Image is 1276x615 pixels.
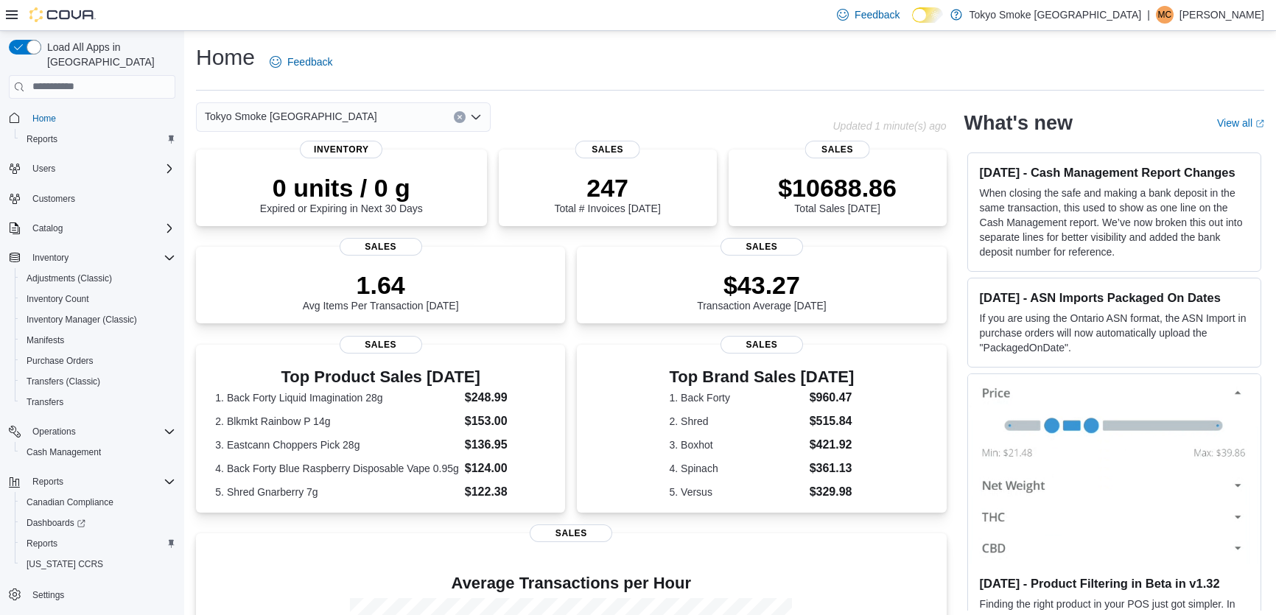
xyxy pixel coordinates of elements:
span: Transfers [27,396,63,408]
a: Transfers [21,393,69,411]
span: Sales [530,524,612,542]
button: Inventory [27,249,74,267]
span: Transfers [21,393,175,411]
button: Users [3,158,181,179]
button: Home [3,108,181,129]
a: [US_STATE] CCRS [21,555,109,573]
span: Customers [32,193,75,205]
span: Manifests [21,331,175,349]
svg: External link [1255,119,1264,128]
button: Reports [15,533,181,554]
button: Transfers [15,392,181,412]
span: Sales [721,238,803,256]
span: Load All Apps in [GEOGRAPHIC_DATA] [41,40,175,69]
span: Inventory Count [27,293,89,305]
button: Canadian Compliance [15,492,181,513]
p: 0 units / 0 g [260,173,423,203]
div: Mitchell Catalano [1156,6,1174,24]
button: Reports [27,473,69,491]
span: Catalog [32,222,63,234]
span: Transfers (Classic) [21,373,175,390]
span: Manifests [27,334,64,346]
button: [US_STATE] CCRS [15,554,181,574]
span: Settings [32,589,64,601]
p: When closing the safe and making a bank deposit in the same transaction, this used to show as one... [980,186,1249,259]
a: Reports [21,535,63,552]
span: Dark Mode [912,23,913,24]
span: Reports [27,473,175,491]
span: Sales [721,336,803,354]
button: Transfers (Classic) [15,371,181,392]
h3: Top Brand Sales [DATE] [670,368,855,386]
dd: $329.98 [810,483,855,501]
span: Feedback [287,55,332,69]
span: Inventory Count [21,290,175,308]
button: Inventory [3,247,181,268]
span: Reports [27,133,57,145]
span: Tokyo Smoke [GEOGRAPHIC_DATA] [205,108,377,125]
span: Sales [804,141,870,158]
span: Reports [27,538,57,549]
dd: $124.00 [465,460,546,477]
h3: [DATE] - Product Filtering in Beta in v1.32 [980,576,1249,591]
h4: Average Transactions per Hour [208,574,935,592]
p: Updated 1 minute(s) ago [832,120,946,132]
a: Inventory Manager (Classic) [21,311,143,328]
span: Reports [21,130,175,148]
span: Purchase Orders [27,355,94,367]
span: Dashboards [21,514,175,532]
div: Total # Invoices [DATE] [554,173,660,214]
dd: $515.84 [810,412,855,430]
div: Expired or Expiring in Next 30 Days [260,173,423,214]
span: Reports [21,535,175,552]
span: Canadian Compliance [27,496,113,508]
button: Customers [3,188,181,209]
button: Users [27,160,61,178]
a: Reports [21,130,63,148]
span: Sales [340,336,422,354]
button: Manifests [15,330,181,351]
p: [PERSON_NAME] [1179,6,1264,24]
span: Users [32,163,55,175]
span: Inventory Manager (Classic) [27,314,137,326]
span: Cash Management [21,443,175,461]
dd: $153.00 [465,412,546,430]
span: Inventory Manager (Classic) [21,311,175,328]
input: Dark Mode [912,7,943,23]
dt: 1. Back Forty [670,390,804,405]
button: Inventory Manager (Classic) [15,309,181,330]
span: Purchase Orders [21,352,175,370]
dt: 5. Shred Gnarberry 7g [215,485,458,499]
p: $10688.86 [778,173,897,203]
a: Transfers (Classic) [21,373,106,390]
div: Avg Items Per Transaction [DATE] [303,270,459,312]
p: If you are using the Ontario ASN format, the ASN Import in purchase orders will now automatically... [980,311,1249,355]
span: Settings [27,585,175,603]
dt: 2. Blkmkt Rainbow P 14g [215,414,458,429]
span: Canadian Compliance [21,493,175,511]
button: Adjustments (Classic) [15,268,181,289]
span: Operations [32,426,76,437]
dt: 5. Versus [670,485,804,499]
h3: [DATE] - Cash Management Report Changes [980,165,1249,180]
span: Home [32,113,56,124]
span: Operations [27,423,175,440]
a: Dashboards [21,514,91,532]
span: Reports [32,476,63,488]
dt: 4. Spinach [670,461,804,476]
span: Dashboards [27,517,85,529]
div: Transaction Average [DATE] [697,270,827,312]
p: 247 [554,173,660,203]
span: Inventory [32,252,69,264]
span: Inventory [300,141,382,158]
button: Catalog [3,218,181,239]
h3: Top Product Sales [DATE] [215,368,546,386]
a: Manifests [21,331,70,349]
a: Customers [27,190,81,208]
span: Sales [575,141,640,158]
a: Settings [27,586,70,604]
dd: $136.95 [465,436,546,454]
a: View allExternal link [1217,117,1264,129]
a: Cash Management [21,443,107,461]
img: Cova [29,7,96,22]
